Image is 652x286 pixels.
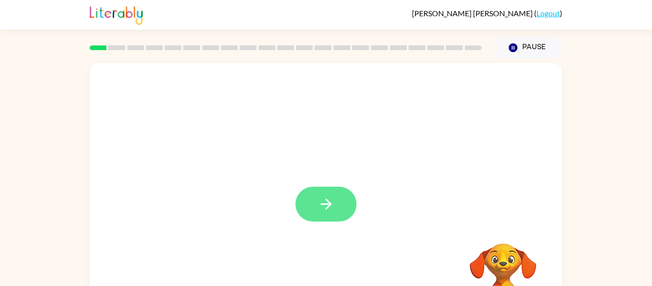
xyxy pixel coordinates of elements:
[412,9,562,18] div: ( )
[412,9,534,18] span: [PERSON_NAME] [PERSON_NAME]
[536,9,560,18] a: Logout
[90,4,143,25] img: Literably
[493,37,562,59] button: Pause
